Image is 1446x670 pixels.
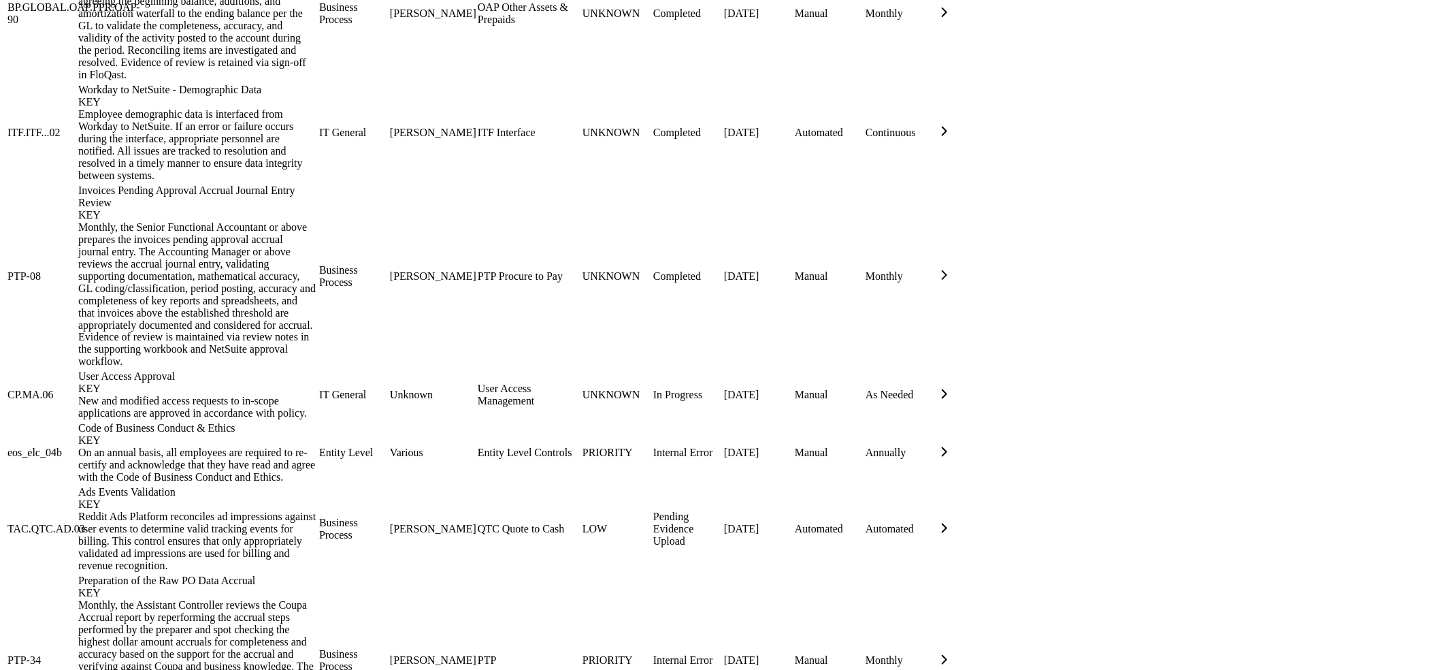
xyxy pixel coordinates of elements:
[78,511,316,573] div: Reddit Ads Platform reconciles ad impressions against user events to determine valid tracking eve...
[7,389,76,402] div: CP.MA.06
[724,447,792,460] div: [DATE]
[794,486,864,573] td: Automated
[390,655,475,667] div: [PERSON_NAME]
[478,447,580,460] div: Entity Level Controls
[582,447,651,460] div: PRIORITY
[390,524,475,536] div: [PERSON_NAME]
[78,588,316,600] div: KEY
[478,127,580,139] div: ITF Interface
[78,423,316,447] div: Code of Business Conduct & Ethics
[7,127,76,139] div: ITF.ITF...02
[7,1,76,26] div: BP.GLOBAL.OAP.PPR.OAP-90
[478,270,580,283] div: PTP Procure to Pay
[390,7,475,20] div: [PERSON_NAME]
[582,270,651,283] div: UNKNOWN
[78,383,316,396] div: KEY
[318,83,388,182] td: IT General
[78,447,316,484] div: On an annual basis, all employees are required to re-certify and acknowledge that they have read ...
[653,511,721,548] div: Pending Evidence Upload
[865,83,934,182] td: Continuous
[653,270,721,283] div: Completed
[724,524,792,536] div: [DATE]
[390,447,475,460] div: Various
[653,7,721,20] div: Completed
[478,383,580,408] div: User Access Management
[78,84,316,108] div: Workday to NetSuite - Demographic Data
[794,83,864,182] td: Automated
[78,499,316,511] div: KEY
[653,655,721,667] div: Internal Error
[865,422,934,485] td: Annually
[78,435,316,447] div: KEY
[318,422,388,485] td: Entity Level
[582,655,651,667] div: PRIORITY
[318,184,388,369] td: Business Process
[478,524,580,536] div: QTC Quote to Cash
[653,389,721,402] div: In Progress
[478,655,580,667] div: PTP
[7,655,76,667] div: PTP-34
[7,447,76,460] div: eos_elc_04b
[78,108,316,182] div: Employee demographic data is interfaced from Workday to NetSuite. If an error or failure occurs d...
[865,184,934,369] td: Monthly
[318,370,388,421] td: IT General
[7,524,76,536] div: TAC.QTC.AD.03
[865,486,934,573] td: Automated
[390,389,475,402] div: Unknown
[582,7,651,20] div: UNKNOWN
[78,487,316,511] div: Ads Events Validation
[78,371,316,396] div: User Access Approval
[582,524,651,536] div: LOW
[390,127,475,139] div: [PERSON_NAME]
[390,270,475,283] div: [PERSON_NAME]
[794,184,864,369] td: Manual
[724,270,792,283] div: [DATE]
[78,575,316,600] div: Preparation of the Raw PO Data Accrual
[794,370,864,421] td: Manual
[724,655,792,667] div: [DATE]
[78,209,316,221] div: KEY
[865,370,934,421] td: As Needed
[78,185,316,221] div: Invoices Pending Approval Accrual Journal Entry Review
[478,1,580,26] div: OAP Other Assets & Prepaids
[724,7,792,20] div: [DATE]
[582,389,651,402] div: UNKNOWN
[724,127,792,139] div: [DATE]
[794,422,864,485] td: Manual
[78,221,316,368] div: Monthly, the Senior Functional Accountant or above prepares the invoices pending approval accrual...
[724,389,792,402] div: [DATE]
[653,447,721,460] div: Internal Error
[7,270,76,283] div: PTP-08
[582,127,651,139] div: UNKNOWN
[78,96,316,108] div: KEY
[653,127,721,139] div: Completed
[78,396,316,420] div: New and modified access requests to in-scope applications are approved in accordance with policy.
[318,486,388,573] td: Business Process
